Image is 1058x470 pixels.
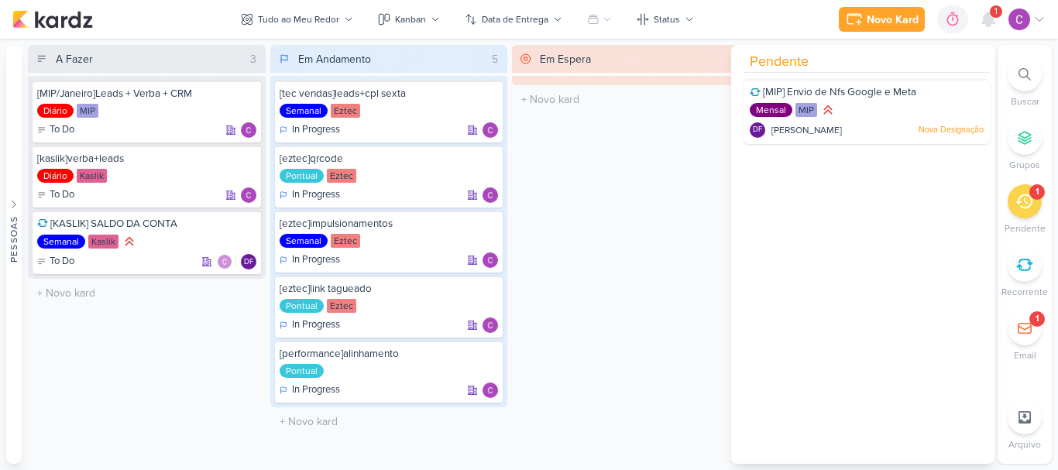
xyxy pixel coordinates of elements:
[241,187,256,203] img: Carlos Lima
[1005,221,1046,235] p: Pendente
[280,383,340,398] div: In Progress
[1036,186,1039,198] div: 1
[37,187,74,203] div: To Do
[483,252,498,268] img: Carlos Lima
[994,5,998,18] span: 1
[37,254,74,269] div: To Do
[483,187,498,203] div: Responsável: Carlos Lima
[37,87,256,101] div: [MIP/Janeiro]Leads + Verba + CRM
[241,122,256,138] div: Responsável: Carlos Lima
[750,51,809,72] span: Pendente
[280,187,340,203] div: In Progress
[540,51,591,67] div: Em Espera
[331,234,360,248] div: Eztec
[280,317,340,333] div: In Progress
[244,51,263,67] div: 3
[273,410,505,433] input: + Novo kard
[795,103,817,117] div: MIP
[241,187,256,203] div: Responsável: Carlos Lima
[750,122,765,138] div: Diego Freitas
[6,45,22,464] button: Pessoas
[1009,158,1040,172] p: Grupos
[298,51,371,67] div: Em Andamento
[292,383,340,398] p: In Progress
[483,317,498,333] div: Responsável: Carlos Lima
[1008,9,1030,30] img: Carlos Lima
[331,104,360,118] div: Eztec
[1008,437,1041,451] p: Arquivo
[37,122,74,138] div: To Do
[483,383,498,398] div: Responsável: Carlos Lima
[753,126,762,134] p: DF
[37,235,85,249] div: Semanal
[771,123,842,137] span: [PERSON_NAME]
[483,383,498,398] img: Carlos Lima
[486,51,504,67] div: 5
[515,88,747,111] input: + Novo kard
[12,10,93,29] img: kardz.app
[122,234,137,249] div: Prioridade Alta
[727,51,747,67] div: 0
[280,282,499,296] div: [eztec]link tagueado
[763,86,916,98] span: [MIP] Envio de Nfs Google e Meta
[37,169,74,183] div: Diário
[1011,94,1039,108] p: Buscar
[867,12,919,28] div: Novo Kard
[280,152,499,166] div: [eztec]qrcode
[483,122,498,138] img: Carlos Lima
[50,254,74,269] p: To Do
[37,104,74,118] div: Diário
[88,235,119,249] div: Kaslik
[327,169,356,183] div: Eztec
[292,187,340,203] p: In Progress
[50,187,74,203] p: To Do
[280,87,499,101] div: [tec vendas]leads+cpl sexta
[483,122,498,138] div: Responsável: Carlos Lima
[280,347,499,361] div: [performance]alinhamento
[1014,348,1036,362] p: Email
[77,104,98,118] div: MIP
[37,152,256,166] div: [kaslik]verba+leads
[217,254,236,269] div: Colaboradores: Carlos Lima
[241,122,256,138] img: Carlos Lima
[292,252,340,268] p: In Progress
[280,364,324,378] div: Pontual
[998,57,1052,108] li: Ctrl + F
[241,254,256,269] div: Diego Freitas
[280,234,328,248] div: Semanal
[820,102,836,118] div: Prioridade Alta
[56,51,93,67] div: A Fazer
[1036,313,1039,325] div: 1
[483,252,498,268] div: Responsável: Carlos Lima
[1001,285,1048,299] p: Recorrente
[280,122,340,138] div: In Progress
[37,217,256,231] div: [KASLIK] SALDO DA CONTA
[31,282,263,304] input: + Novo kard
[7,215,21,262] div: Pessoas
[280,169,324,183] div: Pontual
[77,169,107,183] div: Kaslik
[292,317,340,333] p: In Progress
[327,299,356,313] div: Eztec
[919,124,984,136] p: Nova Designação
[280,299,324,313] div: Pontual
[292,122,340,138] p: In Progress
[750,103,792,117] div: Mensal
[280,217,499,231] div: [eztec]impulsionamentos
[483,317,498,333] img: Carlos Lima
[483,187,498,203] img: Carlos Lima
[241,254,256,269] div: Responsável: Diego Freitas
[280,104,328,118] div: Semanal
[280,252,340,268] div: In Progress
[839,7,925,32] button: Novo Kard
[50,122,74,138] p: To Do
[217,254,232,269] img: Carlos Lima
[244,259,253,266] p: DF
